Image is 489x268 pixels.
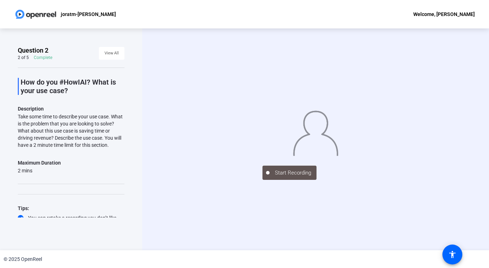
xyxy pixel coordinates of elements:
[413,10,475,18] div: Welcome, [PERSON_NAME]
[105,48,119,59] span: View All
[262,166,317,180] button: Start Recording
[21,78,124,95] p: How do you #HowIAI? What is your use case?
[34,55,52,60] div: Complete
[14,7,57,21] img: OpenReel logo
[448,250,457,259] mat-icon: accessibility
[18,104,124,113] p: Description
[18,55,29,60] div: 2 of 5
[18,214,124,221] div: You can retake a recording you don’t like
[18,159,61,167] div: Maximum Duration
[4,256,42,263] div: © 2025 OpenReel
[18,46,48,55] span: Question 2
[270,169,317,177] span: Start Recording
[293,108,339,156] img: overlay
[18,204,124,213] div: Tips:
[99,47,124,60] button: View All
[18,113,124,149] div: Take some time to describe your use case. What is the problem that you are looking to solve? What...
[61,10,116,18] p: joratm-[PERSON_NAME]
[18,167,61,174] div: 2 mins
